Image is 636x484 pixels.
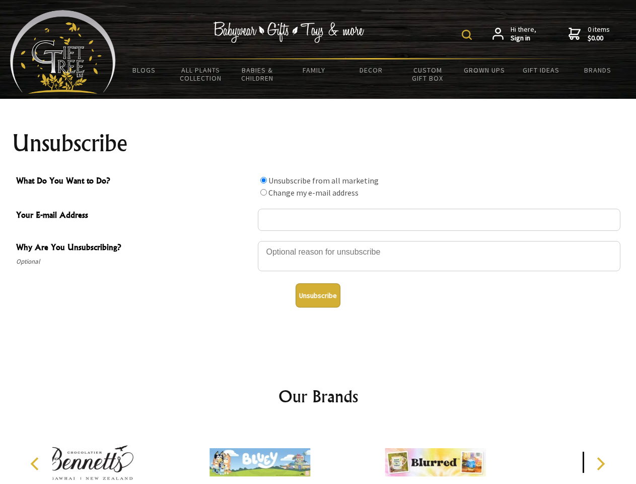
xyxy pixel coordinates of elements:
a: Decor [342,59,399,81]
a: Grown Ups [456,59,513,81]
img: Babyware - Gifts - Toys and more... [10,10,116,94]
span: What Do You Want to Do? [16,174,253,189]
a: 0 items$0.00 [569,25,610,43]
a: Babies & Children [229,59,286,89]
label: Change my e-mail address [268,188,359,198]
strong: Sign in [511,34,536,43]
button: Next [589,453,611,475]
span: Your E-mail Address [16,209,253,223]
img: Babywear - Gifts - Toys & more [214,22,365,43]
span: Optional [16,256,253,268]
a: Gift Ideas [513,59,570,81]
label: Unsubscribe from all marketing [268,175,379,186]
span: 0 items [588,25,610,43]
textarea: Why Are You Unsubscribing? [258,241,620,271]
a: Family [286,59,343,81]
a: BLOGS [116,59,173,81]
img: product search [462,30,472,40]
a: Hi there,Sign in [492,25,536,43]
a: Custom Gift Box [399,59,456,89]
input: What Do You Want to Do? [260,189,267,196]
input: Your E-mail Address [258,209,620,231]
a: All Plants Collection [173,59,230,89]
span: Why Are You Unsubscribing? [16,241,253,256]
strong: $0.00 [588,34,610,43]
button: Unsubscribe [296,283,340,308]
a: Brands [570,59,626,81]
h2: Our Brands [20,384,616,408]
input: What Do You Want to Do? [260,177,267,184]
span: Hi there, [511,25,536,43]
h1: Unsubscribe [12,131,624,155]
button: Previous [25,453,47,475]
